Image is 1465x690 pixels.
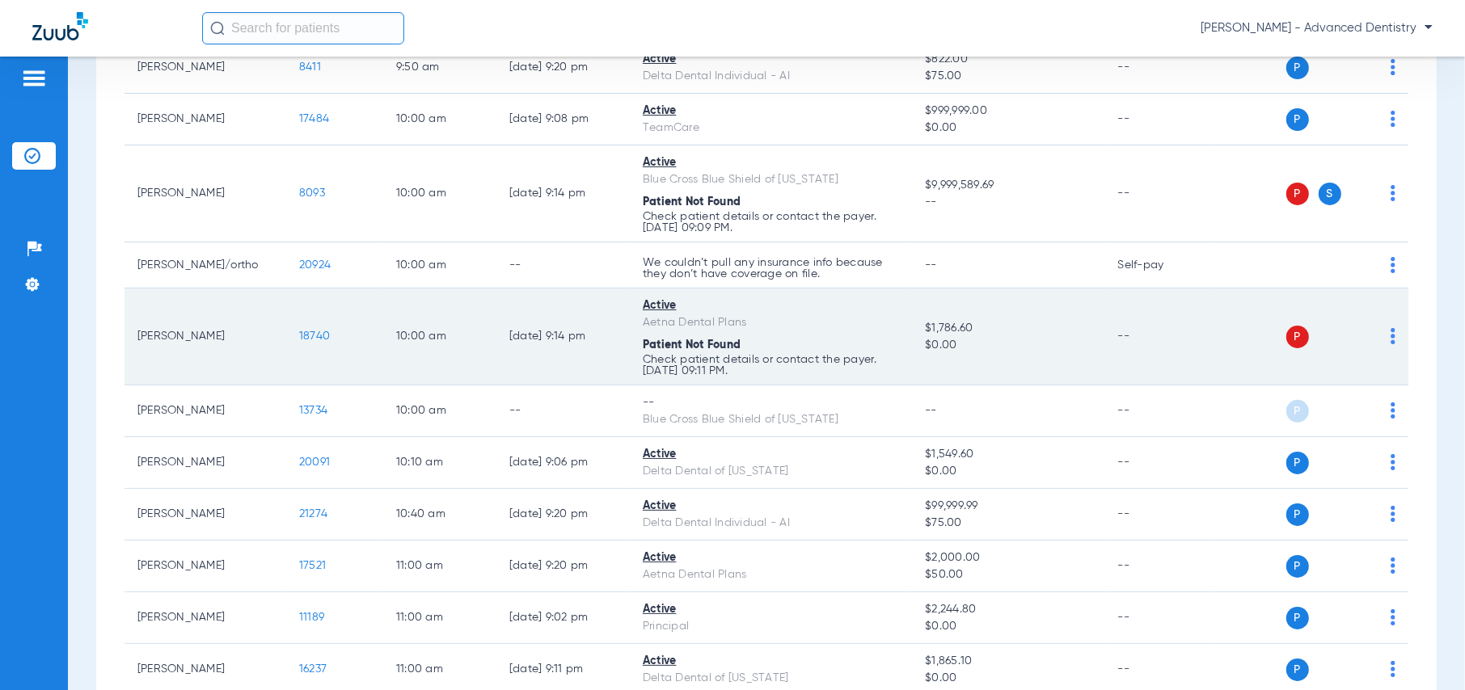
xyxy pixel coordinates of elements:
div: Active [643,498,899,515]
td: -- [1105,592,1214,644]
span: $99,999.99 [925,498,1091,515]
td: [PERSON_NAME] [125,288,286,385]
span: -- [925,259,937,271]
span: $2,000.00 [925,549,1091,566]
td: 11:00 AM [383,541,496,592]
td: -- [1105,437,1214,489]
img: group-dot-blue.svg [1391,661,1395,677]
span: Patient Not Found [643,196,741,208]
td: [DATE] 9:06 PM [496,437,630,489]
td: [DATE] 9:14 PM [496,145,630,242]
span: [PERSON_NAME] - Advanced Dentistry [1201,20,1433,36]
td: -- [1105,42,1214,94]
span: 13734 [299,405,327,416]
td: [DATE] 9:20 PM [496,541,630,592]
td: -- [496,385,630,437]
span: P [1286,607,1309,629]
div: Aetna Dental Plans [643,566,899,583]
span: $1,786.60 [925,320,1091,337]
td: [PERSON_NAME] [125,94,286,145]
p: Check patient details or contact the payer. [DATE] 09:09 PM. [643,211,899,234]
div: Active [643,154,899,171]
div: Active [643,549,899,566]
td: 10:00 AM [383,288,496,385]
div: Active [643,653,899,670]
td: 10:00 AM [383,242,496,288]
td: -- [496,242,630,288]
span: S [1319,183,1341,205]
div: Active [643,446,899,463]
span: P [1286,108,1309,131]
span: 8093 [299,187,325,199]
span: P [1286,658,1309,681]
p: Check patient details or contact the payer. [DATE] 09:11 PM. [643,354,899,377]
span: P [1286,503,1309,526]
span: $2,244.80 [925,601,1091,618]
td: [PERSON_NAME] [125,541,286,592]
td: [DATE] 9:02 PM [496,592,630,644]
img: Search Icon [210,21,225,36]
td: -- [1105,541,1214,592]
td: 10:00 AM [383,385,496,437]
span: -- [925,194,1091,211]
img: group-dot-blue.svg [1391,557,1395,574]
td: [PERSON_NAME] [125,385,286,437]
td: [DATE] 9:14 PM [496,288,630,385]
td: -- [1105,385,1214,437]
span: P [1286,400,1309,423]
div: -- [643,394,899,411]
span: $822.00 [925,51,1091,68]
td: [PERSON_NAME]/ortho [125,242,286,288]
span: $0.00 [925,618,1091,635]
span: 20924 [299,259,331,271]
span: P [1286,452,1309,474]
span: $1,549.60 [925,446,1091,463]
img: group-dot-blue.svg [1391,402,1395,419]
div: Aetna Dental Plans [643,314,899,331]
img: hamburger-icon [21,69,47,88]
td: 10:10 AM [383,437,496,489]
span: 18740 [299,330,330,342]
td: [PERSON_NAME] [125,42,286,94]
td: -- [1105,288,1214,385]
span: $0.00 [925,670,1091,687]
span: P [1286,57,1309,79]
td: -- [1105,489,1214,541]
img: group-dot-blue.svg [1391,59,1395,75]
span: 16237 [299,663,327,675]
td: 10:00 AM [383,94,496,145]
td: 9:50 AM [383,42,496,94]
span: $1,865.10 [925,653,1091,670]
span: 11189 [299,612,324,623]
span: $0.00 [925,463,1091,480]
td: 11:00 AM [383,592,496,644]
span: 17484 [299,113,329,124]
td: -- [1105,94,1214,145]
span: $9,999,589.69 [925,177,1091,194]
td: [DATE] 9:08 PM [496,94,630,145]
span: $50.00 [925,566,1091,583]
td: 10:40 AM [383,489,496,541]
div: Delta Dental Individual - AI [643,68,899,85]
img: group-dot-blue.svg [1391,328,1395,344]
span: $75.00 [925,515,1091,532]
img: group-dot-blue.svg [1391,609,1395,625]
span: Patient Not Found [643,339,741,351]
div: Blue Cross Blue Shield of [US_STATE] [643,411,899,428]
span: -- [925,405,937,416]
span: $0.00 [925,337,1091,354]
span: P [1286,555,1309,578]
span: P [1286,183,1309,205]
span: $75.00 [925,68,1091,85]
p: We couldn’t pull any insurance info because they don’t have coverage on file. [643,257,899,280]
div: Principal [643,618,899,635]
td: 10:00 AM [383,145,496,242]
span: 21274 [299,508,327,520]
span: $999,999.00 [925,103,1091,120]
div: Blue Cross Blue Shield of [US_STATE] [643,171,899,188]
span: 20091 [299,456,330,468]
span: 17521 [299,560,326,571]
img: Zuub Logo [32,12,88,40]
img: group-dot-blue.svg [1391,454,1395,470]
td: Self-pay [1105,242,1214,288]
